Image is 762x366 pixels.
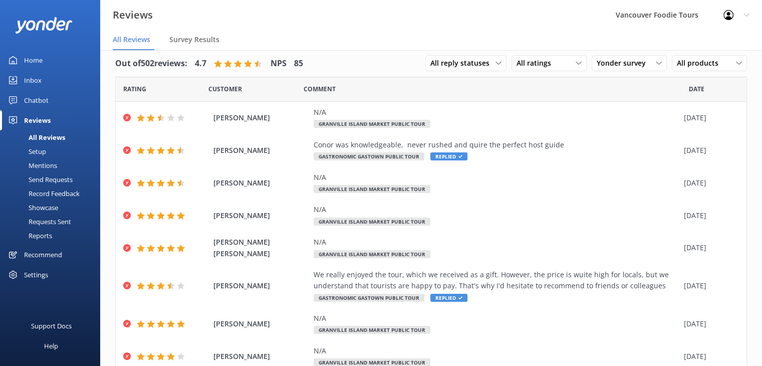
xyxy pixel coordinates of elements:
[684,318,734,329] div: [DATE]
[314,107,679,118] div: N/A
[213,280,309,291] span: [PERSON_NAME]
[6,229,52,243] div: Reports
[123,84,146,94] span: Date
[6,201,100,215] a: Showcase
[44,336,58,356] div: Help
[169,35,219,45] span: Survey Results
[314,204,679,215] div: N/A
[314,294,424,302] span: Gastronomic Gastown Public Tour
[597,58,652,69] span: Yonder survey
[677,58,724,69] span: All products
[271,57,287,70] h4: NPS
[304,84,336,94] span: Question
[213,177,309,189] span: [PERSON_NAME]
[689,84,704,94] span: Date
[6,229,100,243] a: Reports
[6,172,100,187] a: Send Requests
[314,172,679,183] div: N/A
[314,139,679,150] div: Conor was knowledgeable, never rushed and quire the perfect host guide
[6,187,100,201] a: Record Feedback
[684,280,734,291] div: [DATE]
[6,215,71,229] div: Requests Sent
[113,35,150,45] span: All Reviews
[6,158,57,172] div: Mentions
[314,313,679,324] div: N/A
[24,110,51,130] div: Reviews
[24,265,48,285] div: Settings
[684,112,734,123] div: [DATE]
[6,144,100,158] a: Setup
[684,145,734,156] div: [DATE]
[6,172,73,187] div: Send Requests
[213,318,309,329] span: [PERSON_NAME]
[115,57,187,70] h4: Out of 502 reviews:
[213,237,309,259] span: [PERSON_NAME] [PERSON_NAME]
[213,351,309,362] span: [PERSON_NAME]
[314,120,430,128] span: Granville Island Market Public Tour
[294,57,303,70] h4: 85
[24,70,42,90] div: Inbox
[314,218,430,226] span: Granville Island Market Public Tour
[6,215,100,229] a: Requests Sent
[684,210,734,221] div: [DATE]
[24,50,43,70] div: Home
[6,130,65,144] div: All Reviews
[517,58,557,69] span: All ratings
[684,351,734,362] div: [DATE]
[6,144,46,158] div: Setup
[213,145,309,156] span: [PERSON_NAME]
[430,294,467,302] span: Replied
[314,250,430,258] span: Granville Island Market Public Tour
[24,90,49,110] div: Chatbot
[213,112,309,123] span: [PERSON_NAME]
[6,130,100,144] a: All Reviews
[430,58,495,69] span: All reply statuses
[314,237,679,248] div: N/A
[430,152,467,160] span: Replied
[24,245,62,265] div: Recommend
[213,210,309,221] span: [PERSON_NAME]
[6,158,100,172] a: Mentions
[195,57,206,70] h4: 4.7
[314,185,430,193] span: Granville Island Market Public Tour
[314,345,679,356] div: N/A
[684,242,734,253] div: [DATE]
[113,7,153,23] h3: Reviews
[31,316,72,336] div: Support Docs
[314,152,424,160] span: Gastronomic Gastown Public Tour
[6,201,58,215] div: Showcase
[6,187,80,201] div: Record Feedback
[208,84,242,94] span: Date
[684,177,734,189] div: [DATE]
[15,17,73,34] img: yonder-white-logo.png
[314,326,430,334] span: Granville Island Market Public Tour
[314,269,679,292] div: We really enjoyed the tour, which we received as a gift. However, the price is wuite high for loc...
